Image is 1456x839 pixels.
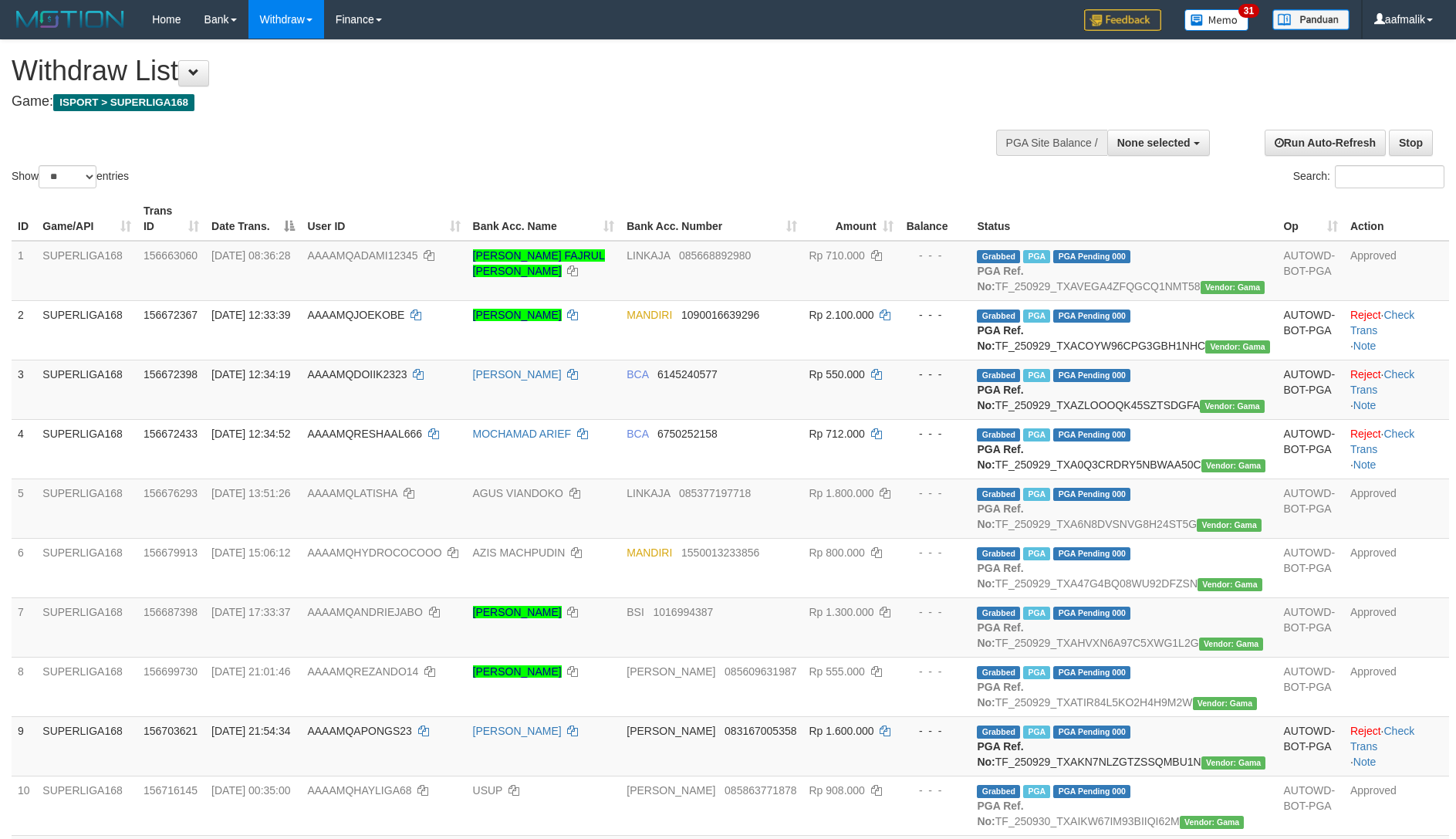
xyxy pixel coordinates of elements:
span: None selected [1117,137,1191,149]
span: [DATE] 08:36:28 [211,249,290,262]
td: · · [1344,419,1449,479]
div: - - - [906,307,965,323]
td: TF_250929_TXA6N8DVSNVG8H24ST5G [971,479,1277,538]
span: Rp 710.000 [809,249,865,262]
span: Rp 1.600.000 [809,725,874,737]
a: [PERSON_NAME] [473,309,562,321]
h4: Game: [12,94,955,110]
span: Grabbed [977,666,1020,679]
span: PGA Pending [1053,369,1130,382]
a: Note [1353,458,1377,471]
span: [DATE] 12:34:19 [211,368,290,381]
span: Vendor URL: https://trx31.1velocity.biz [1201,281,1265,294]
td: TF_250929_TXAVEGA4ZFQGCQ1NMT58 [971,241,1277,301]
span: Vendor URL: https://trx31.1velocity.biz [1200,400,1265,413]
td: 7 [12,597,36,657]
span: PGA Pending [1053,310,1130,323]
span: Vendor URL: https://trx31.1velocity.biz [1180,816,1245,829]
span: [DATE] 13:51:26 [211,487,290,499]
div: - - - [906,367,965,382]
td: AUTOWD-BOT-PGA [1277,479,1343,538]
span: Grabbed [977,607,1020,620]
td: AUTOWD-BOT-PGA [1277,241,1343,301]
span: 156672398 [144,368,198,381]
span: Copy 1016994387 to clipboard [654,606,714,618]
span: BCA [627,428,648,440]
span: [DATE] 15:06:12 [211,546,290,559]
h1: Withdraw List [12,56,955,86]
div: - - - [906,545,965,560]
span: 156699730 [144,665,198,678]
td: 3 [12,360,36,419]
b: PGA Ref. No: [977,621,1023,649]
b: PGA Ref. No: [977,324,1023,352]
a: [PERSON_NAME] [473,725,562,737]
a: Reject [1350,428,1381,440]
a: [PERSON_NAME] [473,606,562,618]
td: AUTOWD-BOT-PGA [1277,419,1343,479]
a: [PERSON_NAME] [473,665,562,678]
b: PGA Ref. No: [977,384,1023,411]
th: ID [12,197,36,241]
th: Balance [900,197,971,241]
span: Grabbed [977,726,1020,739]
span: 156679913 [144,546,198,559]
span: Copy 085377197718 to clipboard [679,487,751,499]
td: Approved [1344,776,1449,835]
span: Vendor URL: https://trx31.1velocity.biz [1199,638,1264,651]
div: - - - [906,426,965,441]
span: Vendor URL: https://trx31.1velocity.biz [1205,340,1270,354]
b: PGA Ref. No: [977,443,1023,471]
a: Check Trans [1350,428,1414,455]
img: MOTION_logo.png [12,8,129,31]
span: Grabbed [977,547,1020,560]
td: AUTOWD-BOT-PGA [1277,300,1343,360]
td: Approved [1344,479,1449,538]
td: SUPERLIGA168 [36,538,137,597]
td: SUPERLIGA168 [36,300,137,360]
span: PGA Pending [1053,785,1130,798]
span: BCA [627,368,648,381]
span: Vendor URL: https://trx31.1velocity.biz [1198,578,1262,591]
th: User ID: activate to sort column ascending [301,197,466,241]
b: PGA Ref. No: [977,740,1023,768]
td: TF_250929_TXAHVXN6A97C5XWG1L2G [971,597,1277,657]
span: [DATE] 21:01:46 [211,665,290,678]
span: PGA Pending [1053,666,1130,679]
td: AUTOWD-BOT-PGA [1277,657,1343,716]
div: - - - [906,248,965,263]
span: LINKAJA [627,249,670,262]
td: 8 [12,657,36,716]
td: SUPERLIGA168 [36,241,137,301]
a: Note [1353,756,1377,768]
span: Marked by aafchhiseyha [1023,666,1050,679]
td: SUPERLIGA168 [36,657,137,716]
td: TF_250930_TXAIKW67IM93BIIQI62M [971,776,1277,835]
span: Grabbed [977,428,1020,441]
span: 156687398 [144,606,198,618]
span: Copy 085668892980 to clipboard [679,249,751,262]
td: SUPERLIGA168 [36,360,137,419]
b: PGA Ref. No: [977,681,1023,709]
div: - - - [906,664,965,679]
th: Action [1344,197,1449,241]
span: 156663060 [144,249,198,262]
span: MANDIRI [627,546,672,559]
th: Game/API: activate to sort column ascending [36,197,137,241]
span: AAAAMQREZANDO14 [307,665,418,678]
span: 156703621 [144,725,198,737]
span: AAAAMQANDRIEJABO [307,606,422,618]
span: Rp 2.100.000 [809,309,874,321]
span: PGA Pending [1053,488,1130,501]
div: - - - [906,783,965,798]
span: 156716145 [144,784,198,797]
td: SUPERLIGA168 [36,597,137,657]
td: Approved [1344,241,1449,301]
span: [PERSON_NAME] [627,784,715,797]
span: PGA Pending [1053,428,1130,441]
span: Rp 908.000 [809,784,865,797]
td: 6 [12,538,36,597]
td: SUPERLIGA168 [36,716,137,776]
span: Copy 6750252158 to clipboard [657,428,718,440]
span: Copy 6145240577 to clipboard [657,368,718,381]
